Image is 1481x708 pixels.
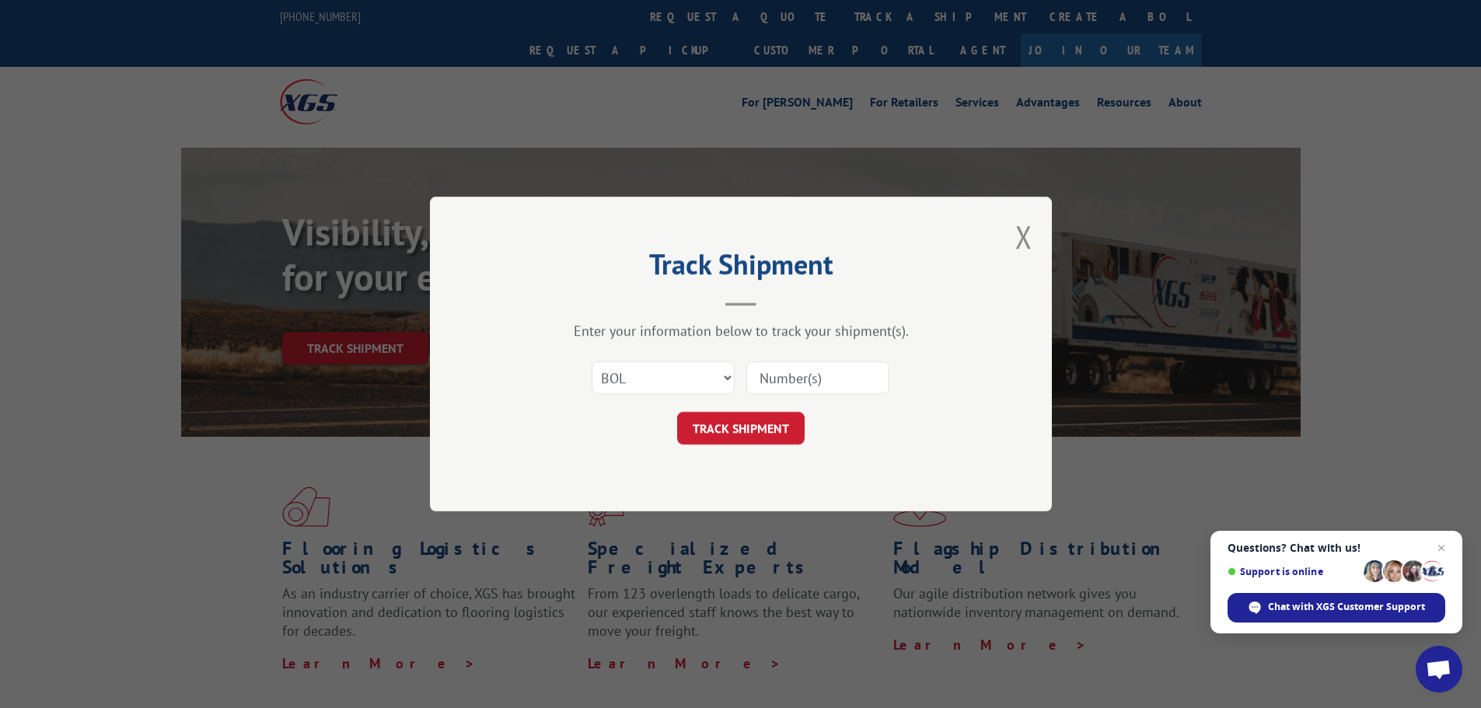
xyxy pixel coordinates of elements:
span: Questions? Chat with us! [1228,542,1445,554]
div: Open chat [1416,646,1462,692]
button: TRACK SHIPMENT [677,412,805,445]
button: Close modal [1015,216,1032,257]
div: Chat with XGS Customer Support [1228,593,1445,623]
input: Number(s) [746,361,889,394]
div: Enter your information below to track your shipment(s). [508,322,974,340]
span: Close chat [1432,539,1451,557]
span: Chat with XGS Customer Support [1268,600,1425,614]
h2: Track Shipment [508,253,974,283]
span: Support is online [1228,566,1358,577]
